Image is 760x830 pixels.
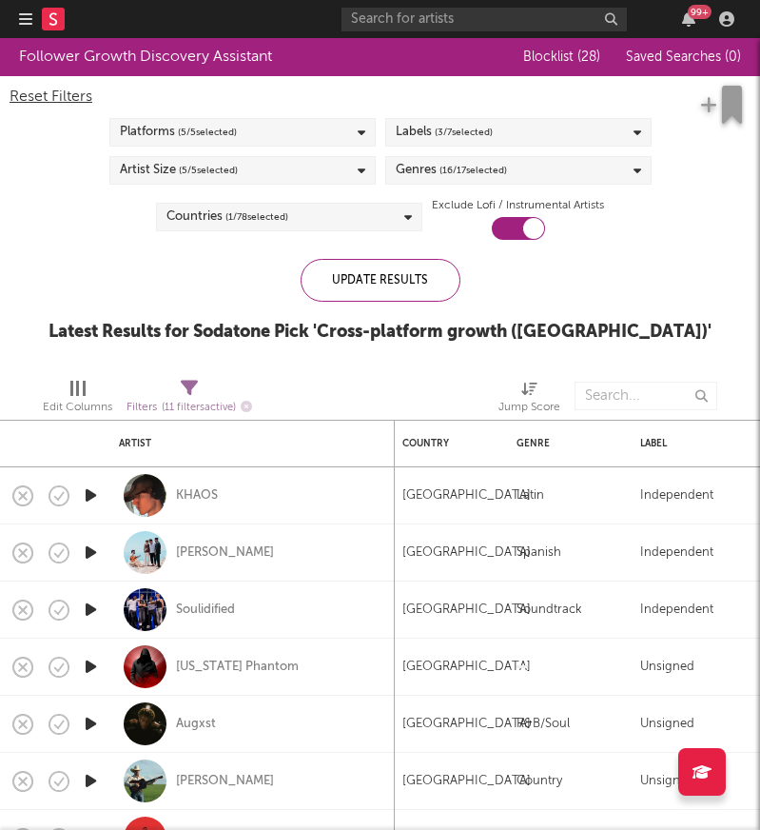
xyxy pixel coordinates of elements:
[523,50,600,64] span: Blocklist
[402,542,531,564] div: [GEOGRAPHIC_DATA]
[162,403,236,413] span: ( 11 filters active)
[640,599,713,622] div: Independent
[396,159,507,182] div: Genres
[516,713,570,736] div: R&B/Soul
[435,121,493,144] span: ( 3 / 7 selected)
[516,484,544,507] div: Latin
[402,438,488,449] div: Country
[10,86,750,109] div: Reset Filters
[577,50,600,64] span: ( 28 )
[176,773,274,790] a: [PERSON_NAME]
[498,372,560,427] div: Jump Score
[640,484,713,507] div: Independent
[176,544,274,562] a: [PERSON_NAME]
[120,159,238,182] div: Artist Size
[179,159,238,182] span: ( 5 / 5 selected)
[396,121,493,144] div: Labels
[49,321,711,344] div: Latest Results for Sodatone Pick ' Cross-platform growth ([GEOGRAPHIC_DATA]) '
[516,438,612,449] div: Genre
[127,396,252,420] div: Filters
[626,50,741,64] span: Saved Searches
[620,49,741,65] button: Saved Searches (0)
[341,8,627,31] input: Search for artists
[225,206,288,228] span: ( 1 / 78 selected)
[575,382,717,410] input: Search...
[432,194,604,217] label: Exclude Lofi / Instrumental Artists
[43,372,112,427] div: Edit Columns
[176,716,216,733] a: Augxst
[176,602,235,619] a: Soulidified
[127,372,252,427] div: Filters(11 filters active)
[516,599,582,622] div: Soundtrack
[119,438,376,449] div: Artist
[402,656,531,679] div: [GEOGRAPHIC_DATA]
[640,542,713,564] div: Independent
[301,259,460,302] div: Update Results
[402,599,531,622] div: [GEOGRAPHIC_DATA]
[120,121,237,144] div: Platforms
[640,438,750,449] div: Label
[640,713,694,736] div: Unsigned
[402,770,531,793] div: [GEOGRAPHIC_DATA]
[682,11,695,27] button: 99+
[402,713,531,736] div: [GEOGRAPHIC_DATA]
[498,396,560,419] div: Jump Score
[725,50,741,64] span: ( 0 )
[19,46,272,69] div: Follower Growth Discovery Assistant
[176,659,299,676] a: [US_STATE] Phantom
[640,770,694,793] div: Unsigned
[516,770,562,793] div: Country
[178,121,237,144] span: ( 5 / 5 selected)
[166,206,288,228] div: Countries
[439,159,507,182] span: ( 16 / 17 selected)
[516,542,561,564] div: Spanish
[176,487,218,504] a: KHAOS
[688,5,711,19] div: 99 +
[43,396,112,419] div: Edit Columns
[640,656,694,679] div: Unsigned
[402,484,531,507] div: [GEOGRAPHIC_DATA]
